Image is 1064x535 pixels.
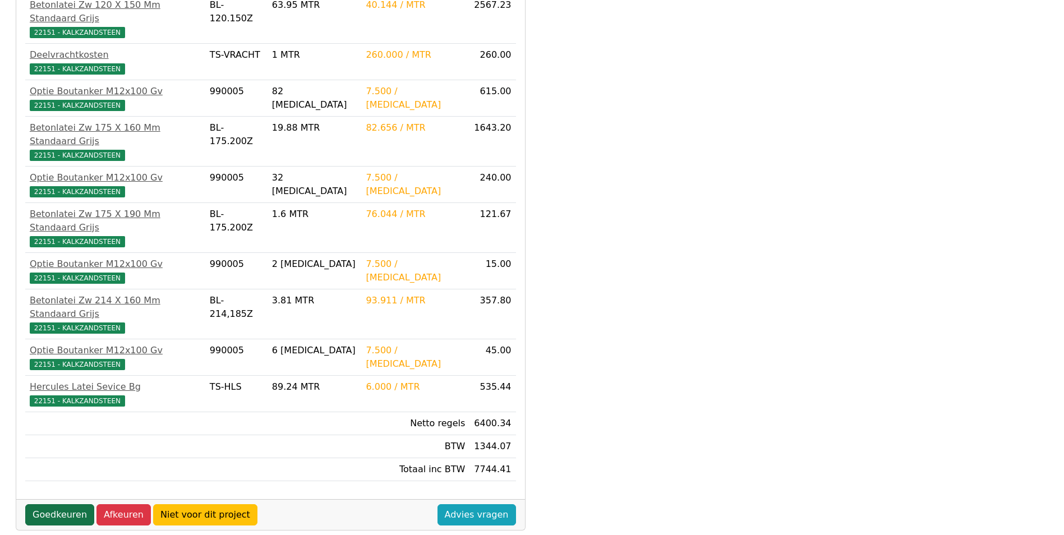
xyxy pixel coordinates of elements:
[272,344,357,357] div: 6 [MEDICAL_DATA]
[272,380,357,394] div: 89.24 MTR
[96,504,151,525] a: Afkeuren
[205,44,268,80] td: TS-VRACHT
[30,121,201,162] a: Betonlatei Zw 175 X 160 Mm Standaard Grijs22151 - KALKZANDSTEEN
[361,458,469,481] td: Totaal inc BTW
[153,504,257,525] a: Niet voor dit project
[272,207,357,221] div: 1.6 MTR
[437,504,516,525] a: Advies vragen
[205,203,268,253] td: BL-175.200Z
[469,167,515,203] td: 240.00
[366,85,465,112] div: 7.500 / [MEDICAL_DATA]
[30,344,201,357] div: Optie Boutanker M12x100 Gv
[205,117,268,167] td: BL-175.200Z
[30,273,125,284] span: 22151 - KALKZANDSTEEN
[30,294,201,334] a: Betonlatei Zw 214 X 160 Mm Standaard Grijs22151 - KALKZANDSTEEN
[272,257,357,271] div: 2 [MEDICAL_DATA]
[361,435,469,458] td: BTW
[205,376,268,412] td: TS-HLS
[272,294,357,307] div: 3.81 MTR
[205,289,268,339] td: BL-214,185Z
[205,80,268,117] td: 990005
[469,117,515,167] td: 1643.20
[469,80,515,117] td: 615.00
[366,257,465,284] div: 7.500 / [MEDICAL_DATA]
[469,339,515,376] td: 45.00
[30,257,201,271] div: Optie Boutanker M12x100 Gv
[366,121,465,135] div: 82.656 / MTR
[30,380,201,407] a: Hercules Latei Sevice Bg22151 - KALKZANDSTEEN
[469,44,515,80] td: 260.00
[361,412,469,435] td: Netto regels
[30,171,201,198] a: Optie Boutanker M12x100 Gv22151 - KALKZANDSTEEN
[30,207,201,248] a: Betonlatei Zw 175 X 190 Mm Standaard Grijs22151 - KALKZANDSTEEN
[469,203,515,253] td: 121.67
[30,100,125,111] span: 22151 - KALKZANDSTEEN
[25,504,94,525] a: Goedkeuren
[30,121,201,148] div: Betonlatei Zw 175 X 160 Mm Standaard Grijs
[30,344,201,371] a: Optie Boutanker M12x100 Gv22151 - KALKZANDSTEEN
[366,171,465,198] div: 7.500 / [MEDICAL_DATA]
[30,236,125,247] span: 22151 - KALKZANDSTEEN
[30,48,201,75] a: Deelvrachtkosten22151 - KALKZANDSTEEN
[30,322,125,334] span: 22151 - KALKZANDSTEEN
[366,380,465,394] div: 6.000 / MTR
[469,458,515,481] td: 7744.41
[272,85,357,112] div: 82 [MEDICAL_DATA]
[205,253,268,289] td: 990005
[30,207,201,234] div: Betonlatei Zw 175 X 190 Mm Standaard Grijs
[366,344,465,371] div: 7.500 / [MEDICAL_DATA]
[30,380,201,394] div: Hercules Latei Sevice Bg
[30,257,201,284] a: Optie Boutanker M12x100 Gv22151 - KALKZANDSTEEN
[30,294,201,321] div: Betonlatei Zw 214 X 160 Mm Standaard Grijs
[205,167,268,203] td: 990005
[272,48,357,62] div: 1 MTR
[30,85,201,98] div: Optie Boutanker M12x100 Gv
[30,85,201,112] a: Optie Boutanker M12x100 Gv22151 - KALKZANDSTEEN
[366,48,465,62] div: 260.000 / MTR
[30,27,125,38] span: 22151 - KALKZANDSTEEN
[30,48,201,62] div: Deelvrachtkosten
[272,121,357,135] div: 19.88 MTR
[469,435,515,458] td: 1344.07
[205,339,268,376] td: 990005
[366,207,465,221] div: 76.044 / MTR
[30,63,125,75] span: 22151 - KALKZANDSTEEN
[272,171,357,198] div: 32 [MEDICAL_DATA]
[30,171,201,185] div: Optie Boutanker M12x100 Gv
[30,359,125,370] span: 22151 - KALKZANDSTEEN
[469,289,515,339] td: 357.80
[30,186,125,197] span: 22151 - KALKZANDSTEEN
[366,294,465,307] div: 93.911 / MTR
[30,150,125,161] span: 22151 - KALKZANDSTEEN
[30,395,125,407] span: 22151 - KALKZANDSTEEN
[469,253,515,289] td: 15.00
[469,376,515,412] td: 535.44
[469,412,515,435] td: 6400.34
